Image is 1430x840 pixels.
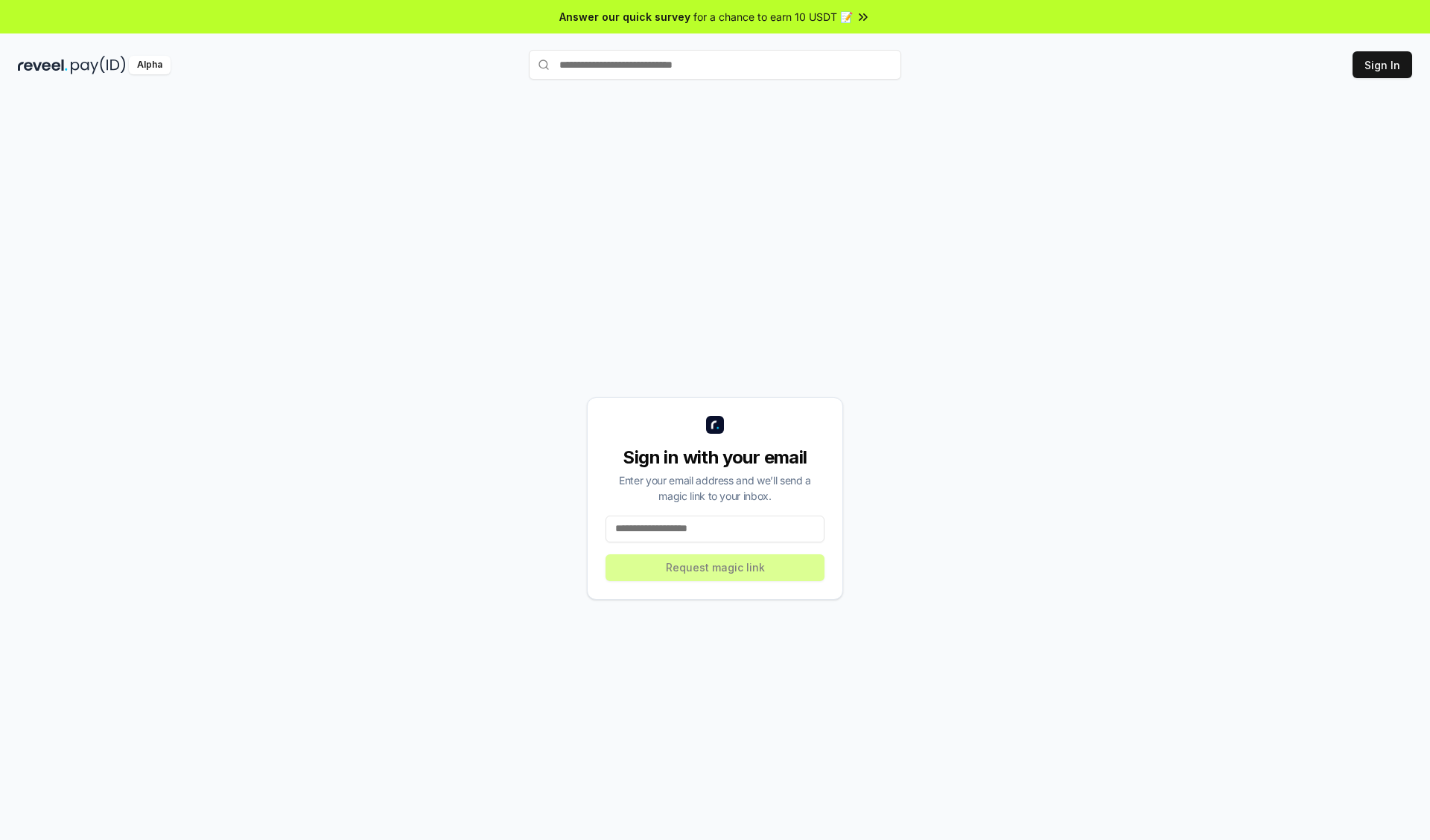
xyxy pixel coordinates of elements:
span: for a chance to earn 10 USDT 📝 [693,9,853,25]
img: reveel_dark [18,56,68,74]
div: Enter your email address and we’ll send a magic link to your inbox. [606,472,824,504]
img: logo_small [706,416,724,434]
button: Sign In [1353,51,1412,78]
div: Sign in with your email [606,446,824,469]
div: Alpha [129,56,171,74]
img: pay_id [71,56,126,74]
span: Answer our quick survey [559,9,690,25]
